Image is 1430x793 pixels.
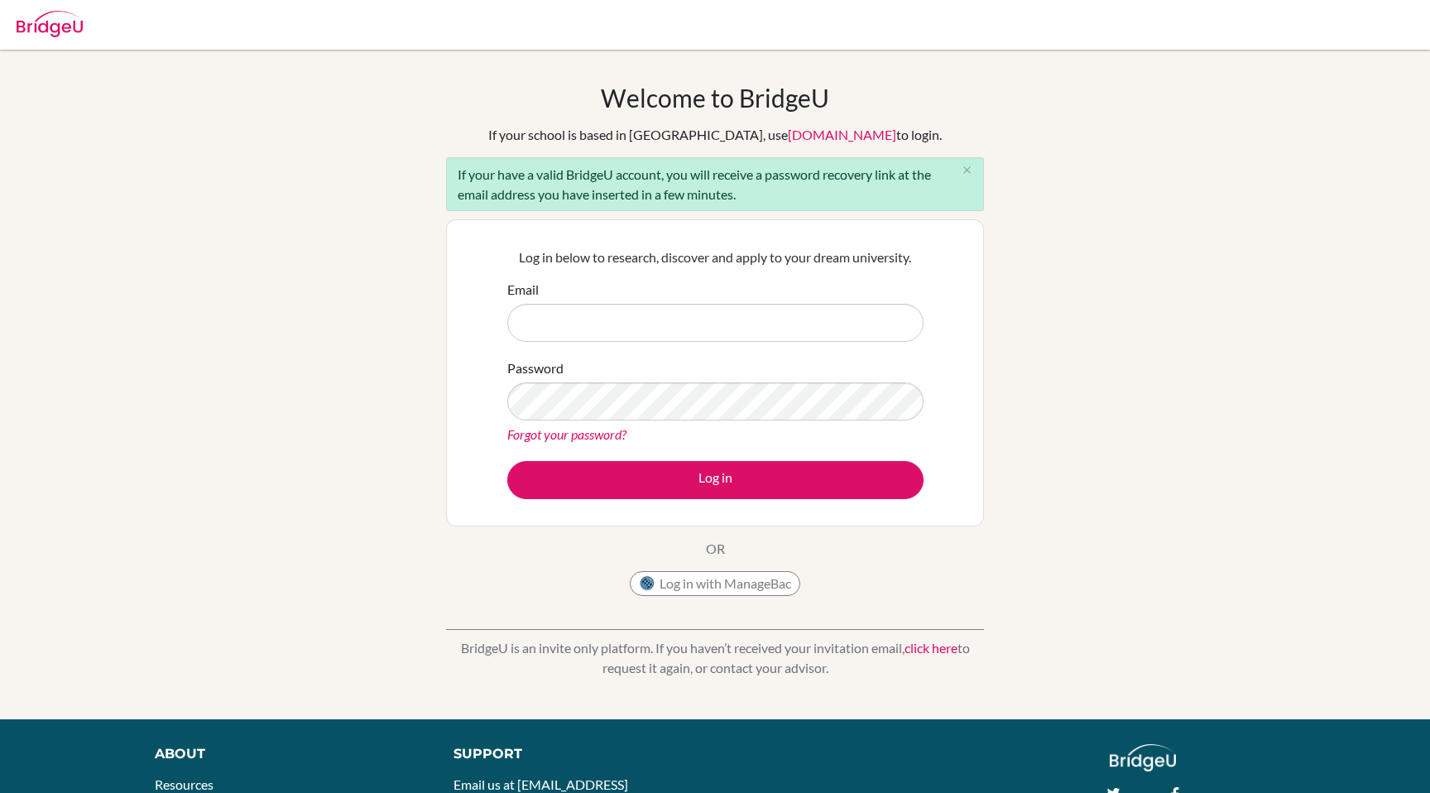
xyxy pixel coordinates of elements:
h1: Welcome to BridgeU [601,83,829,113]
a: [DOMAIN_NAME] [788,127,896,142]
div: About [155,744,416,764]
i: close [961,164,973,176]
p: BridgeU is an invite only platform. If you haven’t received your invitation email, to request it ... [446,638,984,678]
div: Support [453,744,697,764]
label: Email [507,280,539,300]
img: Bridge-U [17,11,83,37]
img: logo_white@2x-f4f0deed5e89b7ecb1c2cc34c3e3d731f90f0f143d5ea2071677605dd97b5244.png [1110,744,1177,771]
a: Forgot your password? [507,426,626,442]
div: If your school is based in [GEOGRAPHIC_DATA], use to login. [488,125,942,145]
p: OR [706,539,725,559]
div: If your have a valid BridgeU account, you will receive a password recovery link at the email addr... [446,157,984,211]
label: Password [507,358,564,378]
button: Log in with ManageBac [630,571,800,596]
button: Log in [507,461,924,499]
p: Log in below to research, discover and apply to your dream university. [507,248,924,267]
a: Resources [155,776,214,792]
button: Close [950,158,983,183]
a: click here [905,640,957,656]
